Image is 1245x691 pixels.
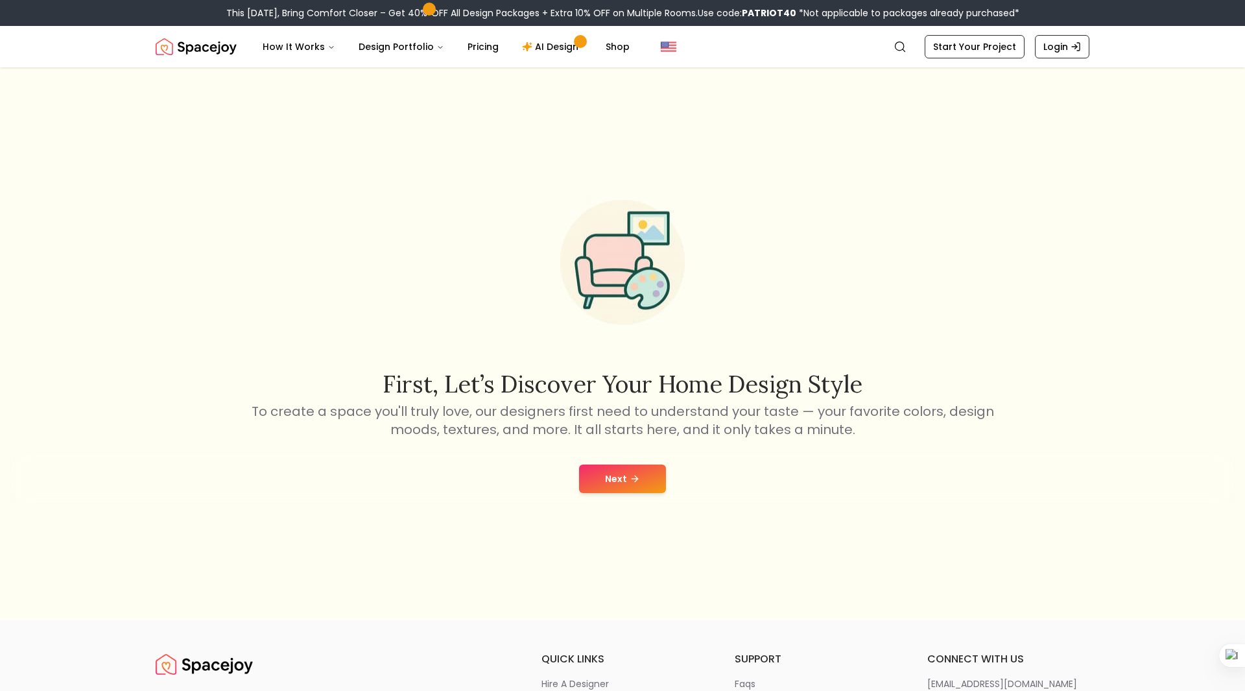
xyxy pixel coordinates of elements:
span: *Not applicable to packages already purchased* [796,6,1019,19]
img: Spacejoy Logo [156,651,253,677]
a: Shop [595,34,640,60]
p: [EMAIL_ADDRESS][DOMAIN_NAME] [927,677,1077,690]
button: How It Works [252,34,346,60]
div: This [DATE], Bring Comfort Closer – Get 40% OFF All Design Packages + Extra 10% OFF on Multiple R... [226,6,1019,19]
a: [EMAIL_ADDRESS][DOMAIN_NAME] [927,677,1089,690]
h6: support [735,651,897,667]
h6: quick links [541,651,704,667]
p: hire a designer [541,677,609,690]
a: Spacejoy [156,651,253,677]
a: AI Design [512,34,593,60]
a: Login [1035,35,1089,58]
a: faqs [735,677,897,690]
h2: First, let’s discover your home design style [249,371,996,397]
nav: Main [252,34,640,60]
nav: Global [156,26,1089,67]
h6: connect with us [927,651,1089,667]
a: Pricing [457,34,509,60]
p: To create a space you'll truly love, our designers first need to understand your taste — your fav... [249,402,996,439]
a: Spacejoy [156,34,237,60]
button: Next [579,465,666,493]
span: Use code: [698,6,796,19]
b: PATRIOT40 [742,6,796,19]
button: Design Portfolio [348,34,455,60]
img: United States [661,39,676,55]
img: Spacejoy Logo [156,34,237,60]
a: Start Your Project [925,35,1025,58]
a: hire a designer [541,677,704,690]
p: faqs [735,677,755,690]
img: Start Style Quiz Illustration [539,179,705,345]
